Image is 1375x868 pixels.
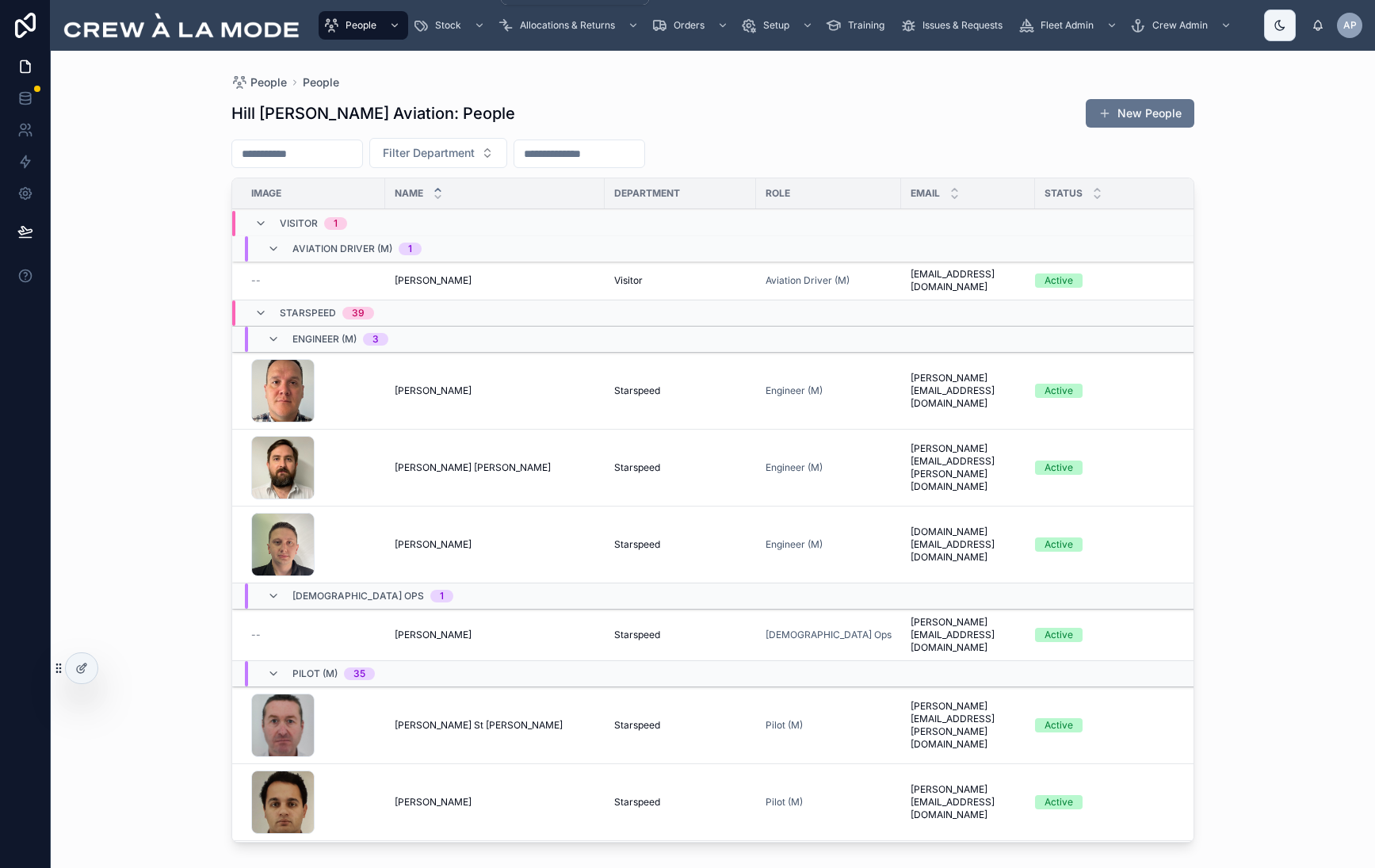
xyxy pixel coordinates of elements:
span: Starspeed [614,384,660,397]
a: Engineer (M) [766,461,823,474]
a: Active [1035,795,1213,809]
a: [PERSON_NAME] [395,538,595,551]
a: [PERSON_NAME] [395,384,595,397]
a: [PERSON_NAME][EMAIL_ADDRESS][DOMAIN_NAME] [911,783,1026,821]
div: Active [1045,384,1073,398]
span: Name [395,187,423,200]
span: Fleet Admin [1041,19,1094,32]
a: Engineer (M) [766,461,892,474]
a: [DOMAIN_NAME][EMAIL_ADDRESS][DOMAIN_NAME] [911,526,1026,564]
span: Crew Admin [1152,19,1208,32]
span: Setup [763,19,789,32]
a: Engineer (M) [766,384,823,397]
span: People [250,75,287,90]
span: Visitor [280,217,318,230]
a: Pilot (M) [766,796,892,809]
span: [PERSON_NAME] [PERSON_NAME] [395,461,551,474]
a: Starspeed [614,384,747,397]
span: AP [1343,19,1357,32]
span: [DEMOGRAPHIC_DATA] Ops [292,590,424,602]
a: [PERSON_NAME] St [PERSON_NAME] [395,719,595,732]
span: Pilot (M) [292,667,338,680]
h1: Hill [PERSON_NAME] Aviation: People [231,102,515,124]
span: Training [848,19,884,32]
a: Allocations & Returns [493,11,647,40]
a: Starspeed [614,461,747,474]
span: Aviation Driver (M) [766,274,850,287]
a: Visitor [614,274,747,287]
span: Aviation Driver (M) [292,243,392,255]
button: New People [1086,99,1194,128]
span: Filter Department [383,145,475,161]
span: Starspeed [614,719,660,732]
div: 1 [440,590,444,602]
a: [PERSON_NAME][EMAIL_ADDRESS][DOMAIN_NAME] [911,372,1026,410]
a: Issues & Requests [896,11,1014,40]
span: [PERSON_NAME] [395,796,472,809]
span: [EMAIL_ADDRESS][DOMAIN_NAME] [911,268,1026,293]
div: 1 [334,217,338,230]
a: -- [251,274,376,287]
a: Pilot (M) [766,719,803,732]
div: Active [1045,795,1073,809]
span: -- [251,274,261,287]
a: Fleet Admin [1014,11,1125,40]
a: [PERSON_NAME][EMAIL_ADDRESS][PERSON_NAME][DOMAIN_NAME] [911,442,1026,493]
span: [PERSON_NAME] [395,629,472,641]
div: 1 [408,243,412,255]
span: Department [614,187,680,200]
span: [PERSON_NAME] [395,384,472,397]
div: Active [1045,718,1073,732]
div: Active [1045,273,1073,288]
a: Crew Admin [1125,11,1239,40]
a: Pilot (M) [766,796,803,809]
a: People [303,75,339,90]
a: [PERSON_NAME] [PERSON_NAME] [395,461,595,474]
a: [PERSON_NAME][EMAIL_ADDRESS][DOMAIN_NAME] [911,616,1026,654]
span: -- [251,629,261,641]
span: Issues & Requests [922,19,1003,32]
div: 35 [353,667,365,680]
a: [DEMOGRAPHIC_DATA] Ops [766,629,892,641]
span: Status [1045,187,1083,200]
a: Starspeed [614,629,747,641]
a: Engineer (M) [766,538,892,551]
img: App logo [63,13,300,38]
a: Active [1035,461,1213,475]
span: Email [911,187,940,200]
a: Aviation Driver (M) [766,274,892,287]
a: Setup [736,11,821,40]
a: People [231,75,287,90]
span: Starspeed [280,307,336,319]
div: 3 [372,333,379,346]
span: Starspeed [614,538,660,551]
a: Engineer (M) [766,538,823,551]
span: [PERSON_NAME] [395,538,472,551]
span: Engineer (M) [292,333,357,346]
span: Orders [674,19,705,32]
div: 39 [352,307,365,319]
span: [PERSON_NAME] [395,274,472,287]
a: [PERSON_NAME] [395,274,595,287]
a: [PERSON_NAME][EMAIL_ADDRESS][PERSON_NAME][DOMAIN_NAME] [911,700,1026,751]
span: Image [251,187,281,200]
a: [PERSON_NAME] [395,629,595,641]
a: Starspeed [614,796,747,809]
a: Starspeed [614,538,747,551]
a: Stock [408,11,493,40]
a: Engineer (M) [766,384,892,397]
div: scrollable content [312,8,1312,43]
div: Active [1045,628,1073,642]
